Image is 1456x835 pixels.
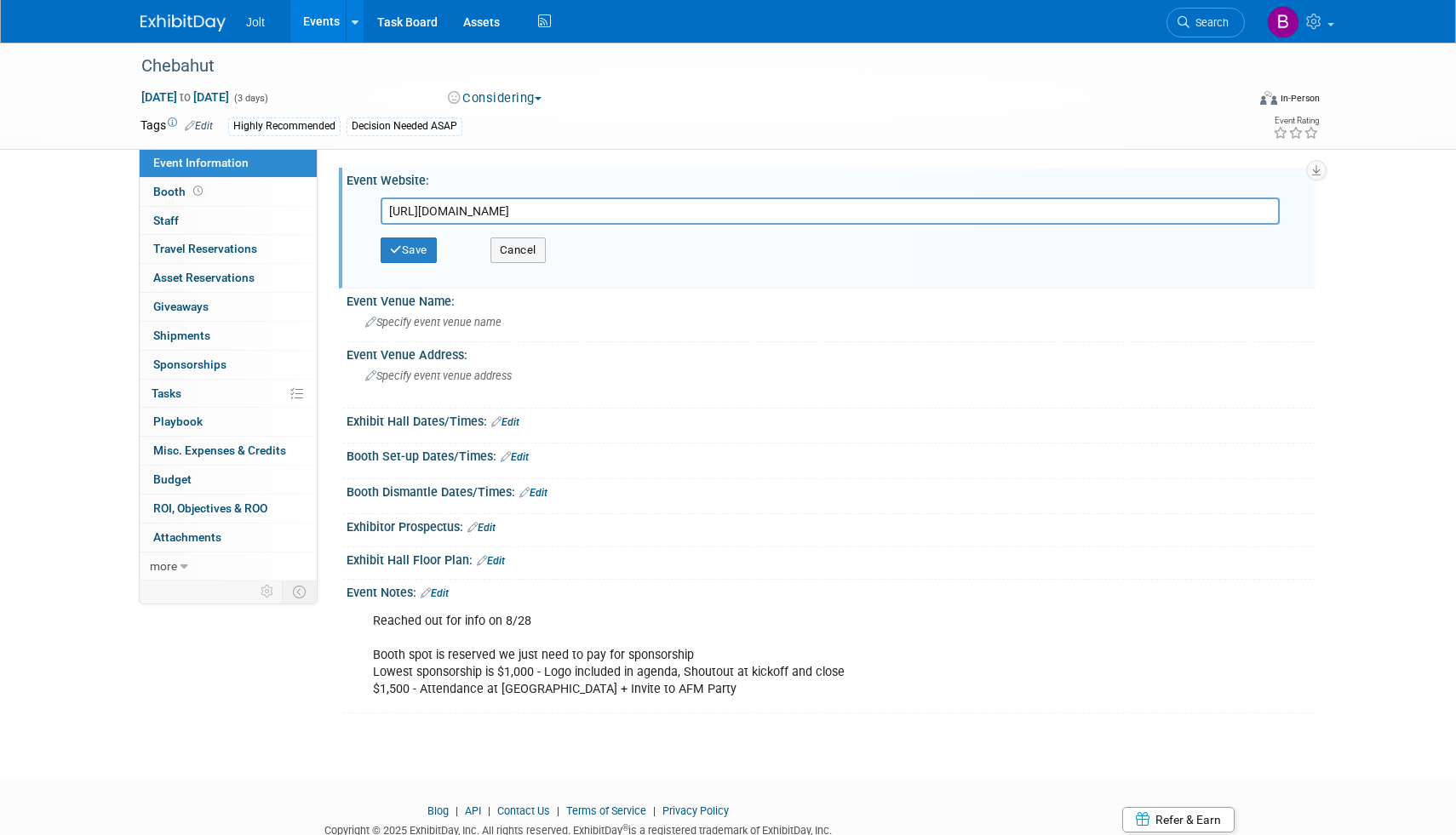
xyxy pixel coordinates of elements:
span: Specify event venue name [365,316,502,329]
a: Blog [427,804,449,817]
div: Event Venue Name: [347,289,1316,310]
a: Staff [140,207,317,235]
td: Personalize Event Tab Strip [253,580,283,603]
button: Considering [442,89,548,107]
sup: ® [622,823,628,832]
div: Booth Set-up Dates/Times: [347,443,1316,466]
span: ROI, Objectives & ROO [153,501,267,515]
a: Attachments [140,523,317,552]
span: Sponsorships [153,357,226,371]
div: Chebahut [135,51,1219,82]
div: Event Format [1144,89,1320,114]
button: Save [381,237,437,263]
a: Terms of Service [566,804,646,817]
a: Edit [501,451,529,463]
div: Exhibit Hall Floor Plan: [347,547,1316,569]
div: Booth Dismantle Dates/Times: [347,479,1316,501]
div: Highly Recommended [228,117,341,135]
a: Event Information [140,149,317,177]
a: Edit [421,587,449,599]
img: Format-Inperson.png [1260,91,1277,105]
a: Privacy Policy [662,804,729,817]
span: Jolt [246,15,265,29]
input: Enter URL [381,197,1280,225]
span: Playbook [153,415,203,428]
button: Cancel [490,237,546,263]
span: Booth [153,185,206,198]
a: Shipments [140,322,317,350]
a: Giveaways [140,293,317,321]
span: | [649,804,660,817]
span: more [150,559,177,573]
span: Budget [153,472,192,486]
a: Travel Reservations [140,235,317,263]
span: Specify event venue address [365,369,512,382]
span: Misc. Expenses & Credits [153,443,286,457]
a: Booth [140,178,317,206]
span: Asset Reservations [153,271,255,284]
td: Toggle Event Tabs [283,580,318,603]
div: Decision Needed ASAP [347,117,462,135]
span: Event Information [153,156,249,169]
a: Refer & Earn [1122,807,1235,832]
a: more [140,552,317,580]
a: Edit [519,487,547,499]
img: Brooke Valderrama [1267,6,1299,38]
div: Reached out for info on 8/28 Booth spot is reserved we just need to pay for sponsorship Lowest sp... [361,604,1128,706]
div: In-Person [1280,92,1320,105]
span: Staff [153,214,179,227]
div: Exhibit Hall Dates/Times: [347,409,1316,431]
a: Misc. Expenses & Credits [140,437,317,465]
a: Playbook [140,408,317,436]
span: Giveaways [153,300,209,313]
div: Exhibitor Prospectus: [347,514,1316,536]
a: Contact Us [497,804,550,817]
a: Search [1167,8,1245,37]
span: Search [1189,16,1229,29]
a: Tasks [140,380,317,408]
img: ExhibitDay [140,14,226,31]
a: Edit [477,555,505,567]
a: Sponsorships [140,351,317,379]
span: to [177,90,193,104]
span: Attachments [153,530,221,544]
div: Event Venue Address: [347,342,1316,363]
span: Travel Reservations [153,242,257,255]
span: Shipments [153,329,210,342]
span: Tasks [152,386,181,400]
div: Event Rating [1273,117,1319,125]
a: Asset Reservations [140,264,317,292]
div: Event Website: [347,168,1316,189]
a: Edit [185,120,213,132]
span: [DATE] [DATE] [140,89,230,105]
span: | [451,804,462,817]
span: | [484,804,495,817]
a: Edit [467,522,496,534]
span: Booth not reserved yet [190,185,206,197]
td: Tags [140,117,213,136]
a: Edit [491,416,519,428]
a: API [465,804,481,817]
div: Event Notes: [347,580,1316,602]
a: ROI, Objectives & ROO [140,495,317,523]
a: Budget [140,466,317,494]
span: (3 days) [232,93,268,104]
span: | [553,804,564,817]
